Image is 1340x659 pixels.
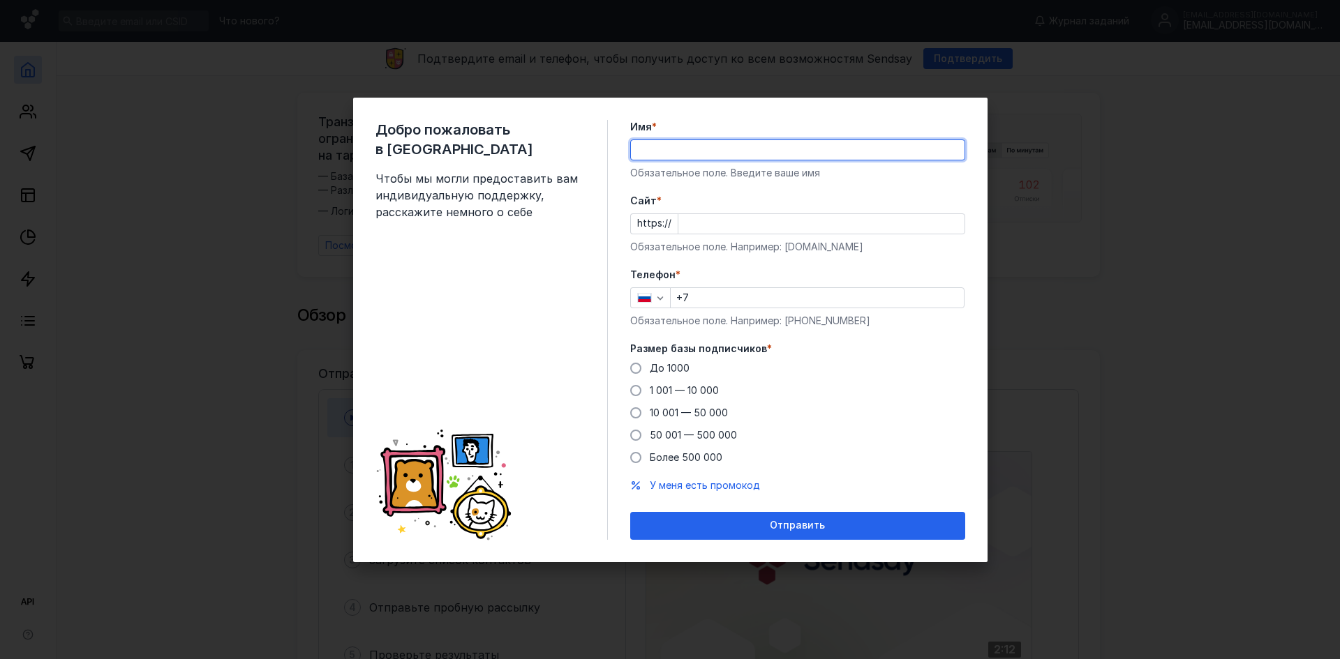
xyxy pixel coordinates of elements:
span: У меня есть промокод [650,479,760,491]
span: Более 500 000 [650,451,722,463]
span: До 1000 [650,362,690,374]
span: Отправить [770,520,825,531]
span: Cайт [630,194,657,208]
span: 50 001 — 500 000 [650,429,737,441]
span: 10 001 — 50 000 [650,407,728,418]
span: 1 001 — 10 000 [650,384,719,396]
span: Размер базы подписчиков [630,342,767,356]
button: У меня есть промокод [650,478,760,492]
button: Отправить [630,512,965,540]
span: Телефон [630,268,676,282]
span: Чтобы мы могли предоставить вам индивидуальную поддержку, расскажите немного о себе [375,170,585,220]
div: Обязательное поле. Введите ваше имя [630,166,965,180]
span: Добро пожаловать в [GEOGRAPHIC_DATA] [375,120,585,159]
div: Обязательное поле. Например: [PHONE_NUMBER] [630,314,965,328]
span: Имя [630,120,652,134]
div: Обязательное поле. Например: [DOMAIN_NAME] [630,240,965,254]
